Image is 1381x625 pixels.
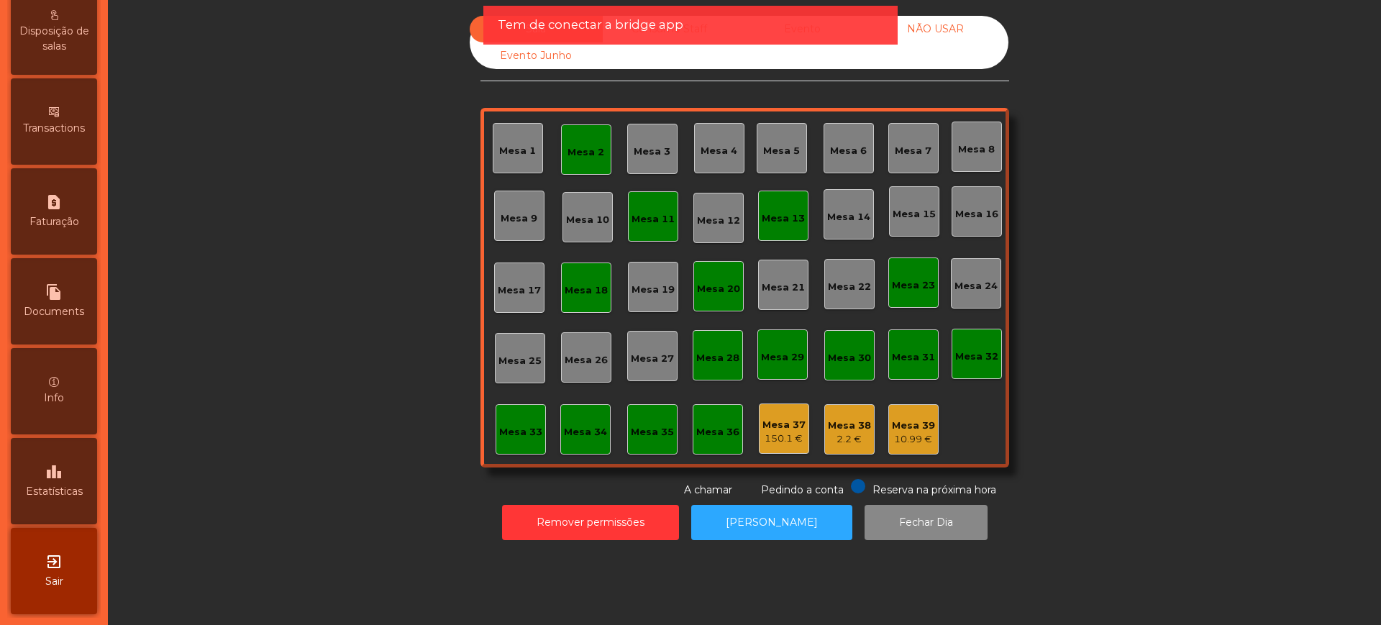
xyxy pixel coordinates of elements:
div: Mesa 34 [564,425,607,439]
i: request_page [45,193,63,211]
i: file_copy [45,283,63,301]
div: Mesa 16 [955,207,998,222]
div: Mesa 2 [568,145,604,160]
div: Mesa 10 [566,213,609,227]
i: leaderboard [45,463,63,480]
div: Mesa 12 [697,214,740,228]
span: Documents [24,304,84,319]
span: Transactions [23,121,85,136]
span: Reserva na próxima hora [872,483,996,496]
div: Mesa 11 [632,212,675,227]
div: Mesa 29 [761,350,804,365]
span: Sair [45,574,63,589]
div: Mesa 25 [498,354,542,368]
div: Mesa 36 [696,425,739,439]
div: Mesa 15 [893,207,936,222]
div: Mesa 19 [632,283,675,297]
div: Mesa 7 [895,144,931,158]
i: exit_to_app [45,553,63,570]
div: Mesa 38 [828,419,871,433]
div: Mesa 26 [565,353,608,368]
div: 2.2 € [828,432,871,447]
div: Mesa 17 [498,283,541,298]
div: Sala [470,16,603,42]
div: Mesa 30 [828,351,871,365]
div: Mesa 20 [697,282,740,296]
div: Mesa 22 [828,280,871,294]
div: NÃO USAR [869,16,1002,42]
div: Mesa 23 [892,278,935,293]
span: Estatísticas [26,484,83,499]
div: Mesa 5 [763,144,800,158]
button: [PERSON_NAME] [691,505,852,540]
div: Mesa 1 [499,144,536,158]
div: Mesa 14 [827,210,870,224]
button: Fechar Dia [865,505,988,540]
div: Mesa 28 [696,351,739,365]
div: Mesa 32 [955,350,998,364]
span: Tem de conectar a bridge app [498,16,683,34]
div: Mesa 9 [501,211,537,226]
div: Mesa 4 [701,144,737,158]
div: Mesa 37 [762,418,806,432]
div: Mesa 27 [631,352,674,366]
div: Evento Junho [470,42,603,69]
span: A chamar [684,483,732,496]
div: Mesa 35 [631,425,674,439]
div: Mesa 6 [830,144,867,158]
div: 10.99 € [892,432,935,447]
div: Mesa 39 [892,419,935,433]
button: Remover permissões [502,505,679,540]
span: Info [44,391,64,406]
div: Mesa 8 [958,142,995,157]
span: Faturação [29,214,79,229]
div: Mesa 24 [954,279,998,293]
span: Disposição de salas [14,24,94,54]
div: Mesa 31 [892,350,935,365]
div: Mesa 13 [762,211,805,226]
span: Pedindo a conta [761,483,844,496]
div: Mesa 18 [565,283,608,298]
div: Mesa 33 [499,425,542,439]
div: Mesa 3 [634,145,670,159]
div: 150.1 € [762,432,806,446]
div: Mesa 21 [762,280,805,295]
